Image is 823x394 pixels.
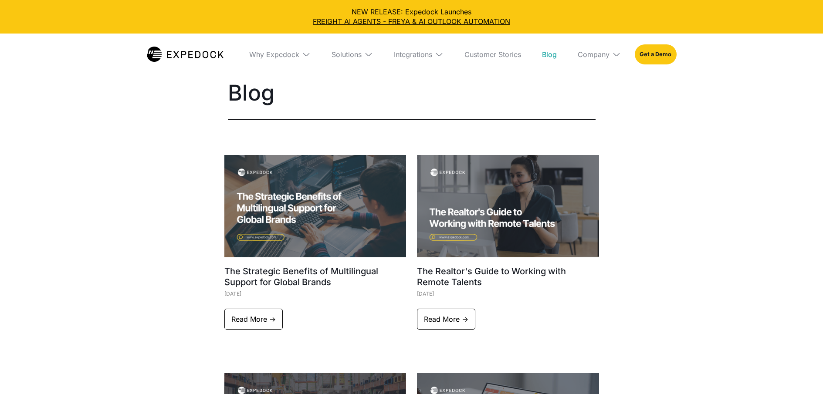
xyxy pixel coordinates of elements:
[224,309,283,330] a: Read More ->
[457,34,528,75] a: Customer Stories
[394,50,432,59] div: Integrations
[635,44,676,64] a: Get a Demo
[417,266,599,288] h1: The Realtor's Guide to Working with Remote Talents
[571,34,628,75] div: Company
[7,17,816,26] a: FREIGHT AI AGENTS - FREYA & AI OUTLOOK AUTOMATION
[224,288,406,300] div: [DATE]
[417,309,475,330] a: Read More ->
[535,34,564,75] a: Blog
[224,266,406,288] h1: The Strategic Benefits of Multilingual Support for Global Brands
[387,34,450,75] div: Integrations
[417,288,599,300] div: [DATE]
[325,34,380,75] div: Solutions
[249,50,299,59] div: Why Expedock
[7,7,816,27] div: NEW RELEASE: Expedock Launches
[242,34,318,75] div: Why Expedock
[578,50,610,59] div: Company
[228,82,596,104] h1: Blog
[332,50,362,59] div: Solutions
